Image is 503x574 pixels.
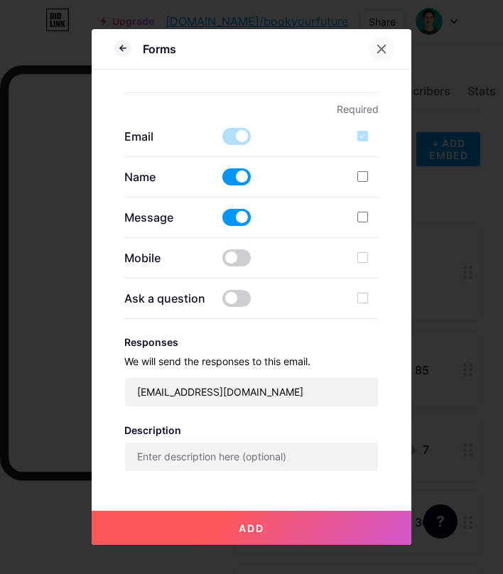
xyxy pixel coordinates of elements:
input: name@example.com [125,378,379,406]
p: Mobile [124,249,210,266]
p: Name [124,168,210,185]
span: Add [239,522,264,534]
p: We will send the responses to this email. [124,354,379,369]
p: Email [124,128,210,145]
div: Forms [143,40,176,58]
input: Enter description here (optional) [125,443,379,471]
p: Ask a question [124,290,210,307]
h3: Description [124,424,379,436]
button: Add [92,511,411,545]
p: Required [124,102,379,117]
h3: Responses [124,336,379,348]
p: Message [124,209,210,226]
